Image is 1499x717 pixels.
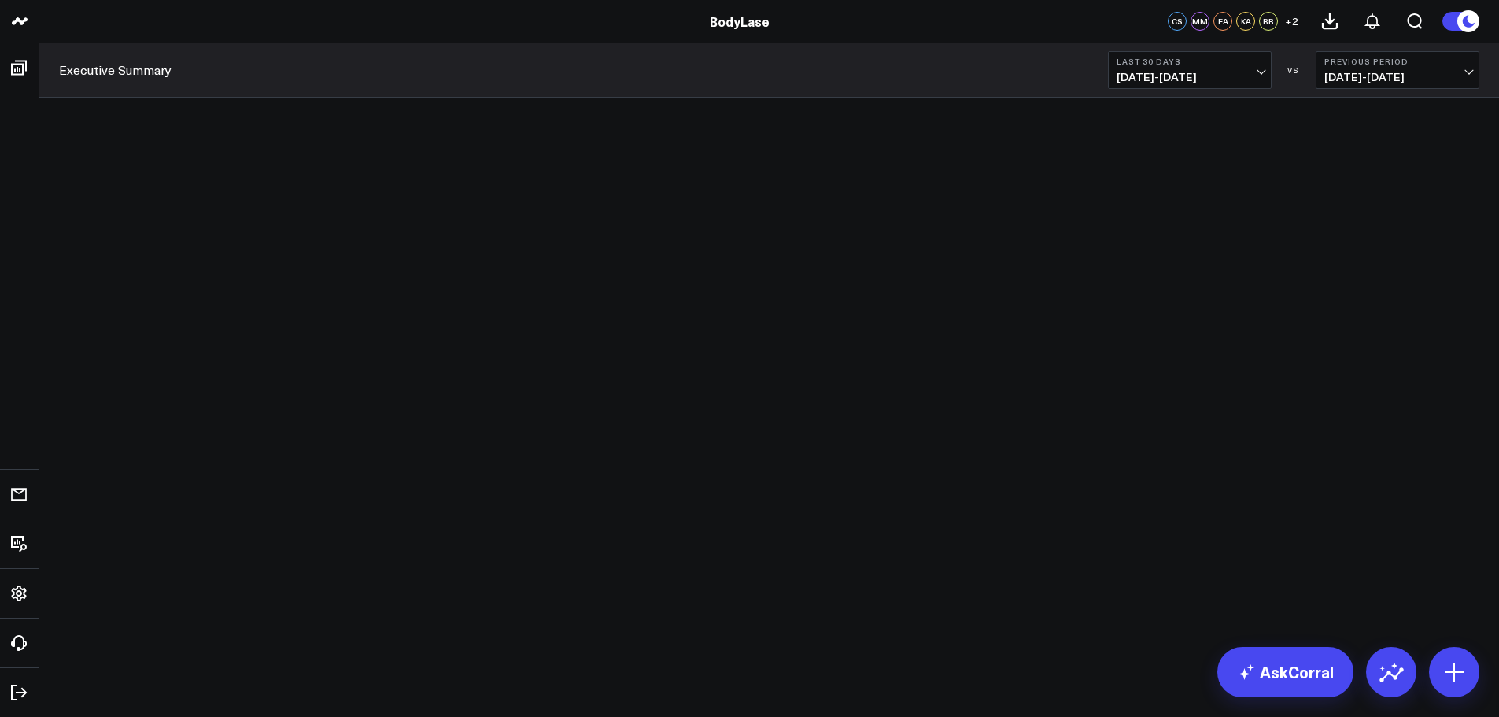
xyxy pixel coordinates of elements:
[1108,51,1272,89] button: Last 30 Days[DATE]-[DATE]
[1324,57,1471,66] b: Previous Period
[59,61,172,79] a: Executive Summary
[1191,12,1209,31] div: MM
[1168,12,1187,31] div: CS
[1217,647,1353,697] a: AskCorral
[1324,71,1471,83] span: [DATE] - [DATE]
[1285,16,1298,27] span: + 2
[1117,71,1263,83] span: [DATE] - [DATE]
[1236,12,1255,31] div: KA
[1213,12,1232,31] div: EA
[710,13,770,30] a: BodyLase
[1259,12,1278,31] div: BB
[1279,65,1308,75] div: VS
[1117,57,1263,66] b: Last 30 Days
[1282,12,1301,31] button: +2
[1316,51,1479,89] button: Previous Period[DATE]-[DATE]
